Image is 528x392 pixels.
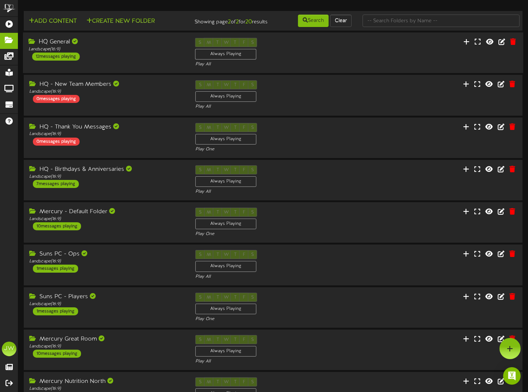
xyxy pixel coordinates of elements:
div: 7 messages playing [33,180,79,188]
div: Play All [195,61,351,68]
div: 10 messages playing [33,350,81,358]
div: Always Playing [195,176,256,187]
div: Open Intercom Messenger [503,367,521,385]
div: JW [2,342,16,356]
div: Play All [195,274,351,280]
div: Landscape ( 16:9 ) [28,46,184,53]
div: Landscape ( 16:9 ) [29,258,184,265]
div: Landscape ( 16:9 ) [29,216,184,222]
div: Play All [195,358,351,365]
div: Mercury - Default Folder [29,208,184,216]
div: Always Playing [195,49,257,59]
div: Landscape ( 16:9 ) [29,89,184,95]
div: 1 messages playing [33,265,78,273]
div: Landscape ( 16:9 ) [29,174,184,180]
div: Mercury Great Room [29,335,184,343]
div: 1 messages playing [33,307,78,315]
button: Search [298,15,329,27]
div: Play One [195,231,351,237]
div: Landscape ( 16:9 ) [29,386,184,392]
div: 10 messages playing [33,222,81,230]
div: HQ - Thank You Messages [29,123,184,131]
div: Always Playing [195,91,256,102]
div: Play All [195,189,351,195]
div: Play One [195,316,351,322]
div: Landscape ( 16:9 ) [29,343,184,350]
input: -- Search Folders by Name -- [363,15,520,27]
div: 0 messages playing [33,138,80,146]
div: HQ - Birthdays & Anniversaries [29,165,184,174]
div: Landscape ( 16:9 ) [29,301,184,307]
div: Showing page of for results [189,14,273,26]
div: 12 messages playing [32,53,80,61]
strong: 20 [245,19,252,25]
div: Always Playing [195,134,256,145]
button: Create New Folder [84,17,157,26]
strong: 2 [236,19,239,25]
button: Add Content [27,17,79,26]
div: Mercury Nutrition North [29,377,184,386]
strong: 2 [228,19,231,25]
div: Suns PC - Ops [29,250,184,258]
div: HQ General [28,38,184,46]
button: Clear [330,15,352,27]
div: Always Playing [195,346,256,357]
div: Play One [195,146,351,153]
div: HQ - New Team Members [29,80,184,89]
div: Suns PC - Players [29,293,184,301]
div: Always Playing [195,219,256,229]
div: 0 messages playing [33,95,80,103]
div: Landscape ( 16:9 ) [29,131,184,137]
div: Play All [195,104,351,110]
div: Always Playing [195,261,256,272]
div: Always Playing [195,304,256,314]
